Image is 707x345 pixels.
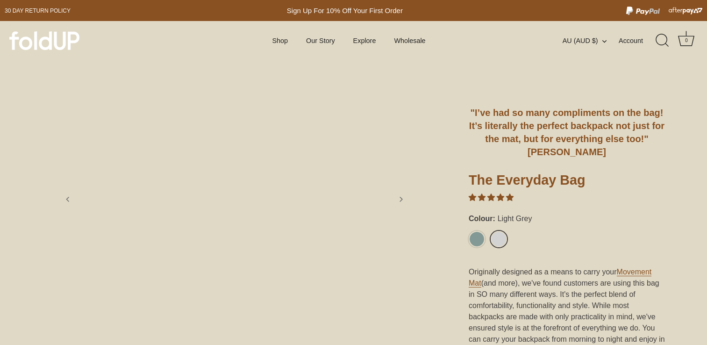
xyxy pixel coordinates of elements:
a: Explore [345,32,384,50]
a: Our Story [298,32,343,50]
a: Cart [676,30,697,51]
a: 30 day Return policy [5,5,71,16]
a: Account [619,35,659,46]
a: Light Grey [491,231,507,247]
div: Primary navigation [249,32,449,50]
div: 0 [682,36,691,45]
a: Wholesale [386,32,434,50]
a: Shop [264,32,296,50]
a: Search [652,30,673,51]
span: 4.97 stars [469,194,514,201]
a: Sage [469,231,485,247]
h6: "I’ve had so many compliments on the bag! It’s literally the perfect backpack not just for the ma... [469,106,665,158]
a: Previous slide [57,189,78,209]
span: Light Grey [495,214,532,223]
h1: The Everyday Bag [469,172,665,192]
button: AU (AUD $) [563,36,617,45]
a: Next slide [391,189,411,209]
label: Colour: [469,214,665,223]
